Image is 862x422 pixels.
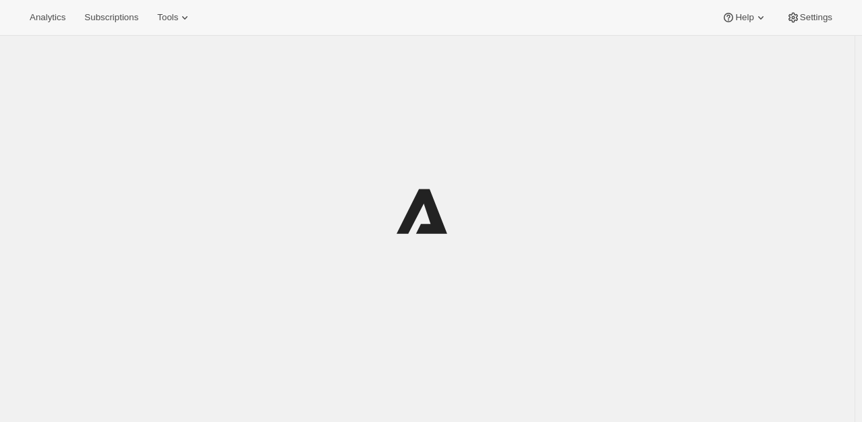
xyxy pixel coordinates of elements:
span: Analytics [30,12,65,23]
button: Settings [778,8,840,27]
span: Settings [800,12,832,23]
button: Subscriptions [76,8,146,27]
span: Help [735,12,753,23]
button: Tools [149,8,200,27]
button: Help [714,8,775,27]
span: Subscriptions [84,12,138,23]
button: Analytics [22,8,74,27]
span: Tools [157,12,178,23]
